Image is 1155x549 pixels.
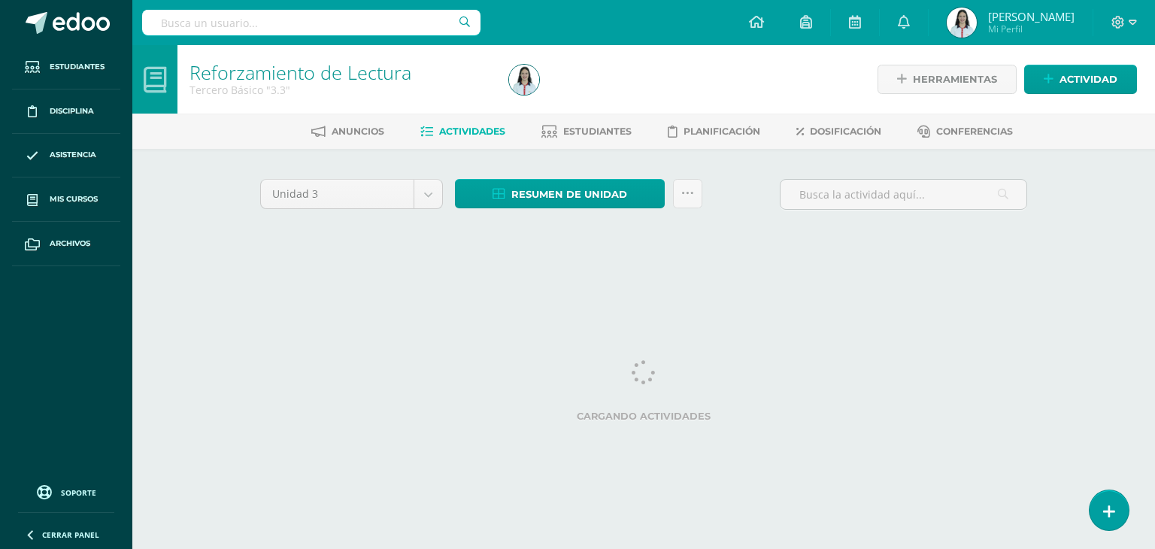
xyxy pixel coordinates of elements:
[988,23,1075,35] span: Mi Perfil
[12,134,120,178] a: Asistencia
[420,120,505,144] a: Actividades
[878,65,1017,94] a: Herramientas
[684,126,760,137] span: Planificación
[272,180,402,208] span: Unidad 3
[50,105,94,117] span: Disciplina
[563,126,632,137] span: Estudiantes
[1060,65,1117,93] span: Actividad
[12,89,120,134] a: Disciplina
[189,62,491,83] h1: Reforzamiento de Lectura
[511,180,627,208] span: Resumen de unidad
[311,120,384,144] a: Anuncios
[18,481,114,502] a: Soporte
[12,177,120,222] a: Mis cursos
[260,411,1027,422] label: Cargando actividades
[781,180,1026,209] input: Busca la actividad aquí...
[509,65,539,95] img: dc1ec937832883e215a6bf5b4552f556.png
[936,126,1013,137] span: Conferencias
[439,126,505,137] span: Actividades
[12,222,120,266] a: Archivos
[61,487,96,498] span: Soporte
[541,120,632,144] a: Estudiantes
[913,65,997,93] span: Herramientas
[189,83,491,97] div: Tercero Básico '3.3'
[796,120,881,144] a: Dosificación
[42,529,99,540] span: Cerrar panel
[261,180,442,208] a: Unidad 3
[50,193,98,205] span: Mis cursos
[189,59,411,85] a: Reforzamiento de Lectura
[332,126,384,137] span: Anuncios
[50,149,96,161] span: Asistencia
[12,45,120,89] a: Estudiantes
[455,179,665,208] a: Resumen de unidad
[142,10,480,35] input: Busca un usuario...
[988,9,1075,24] span: [PERSON_NAME]
[50,238,90,250] span: Archivos
[1024,65,1137,94] a: Actividad
[810,126,881,137] span: Dosificación
[917,120,1013,144] a: Conferencias
[947,8,977,38] img: dc1ec937832883e215a6bf5b4552f556.png
[668,120,760,144] a: Planificación
[50,61,105,73] span: Estudiantes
